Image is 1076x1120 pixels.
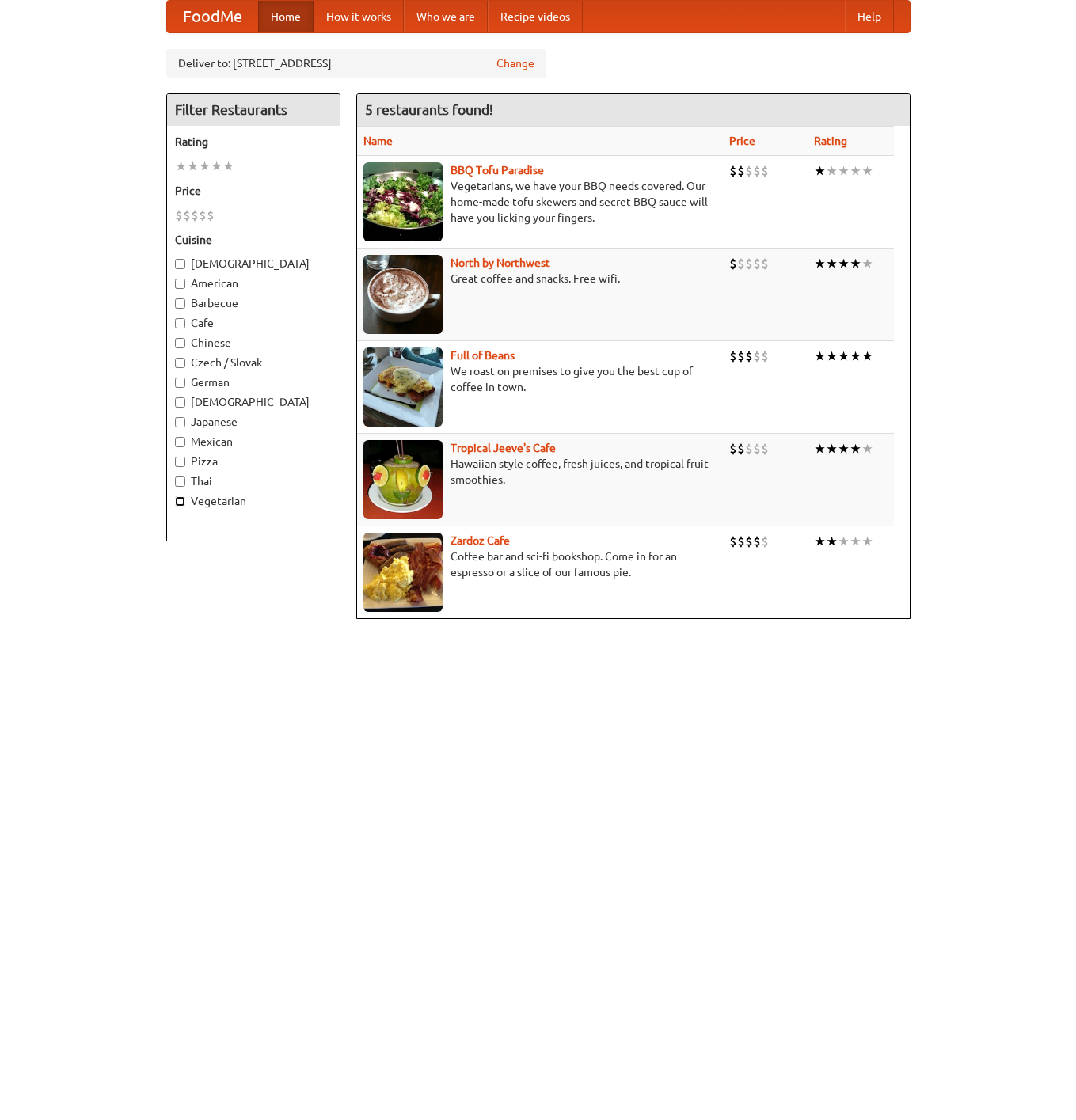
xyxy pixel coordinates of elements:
li: ★ [838,162,850,180]
ng-pluralize: 5 restaurants found! [365,102,493,117]
li: ★ [187,158,199,175]
li: $ [753,440,761,457]
li: ★ [814,440,826,457]
img: zardoz.jpg [363,533,443,612]
img: tofuparadise.jpg [363,162,443,241]
a: Tropical Jeeve's Cafe [451,442,556,454]
input: Japanese [175,417,185,427]
input: Mexican [175,437,185,447]
p: We roast on premises to give you the best cup of coffee in town. [363,363,717,395]
li: $ [737,162,745,180]
li: ★ [850,347,861,365]
a: Zardoz Cafe [451,534,510,547]
li: $ [761,440,769,457]
a: Price [729,135,755,147]
li: $ [761,347,769,365]
li: $ [745,347,753,365]
li: $ [199,207,207,224]
a: BBQ Tofu Paradise [451,164,544,177]
li: $ [175,207,183,224]
label: [DEMOGRAPHIC_DATA] [175,394,332,410]
p: Great coffee and snacks. Free wifi. [363,271,717,287]
label: Chinese [175,335,332,351]
input: [DEMOGRAPHIC_DATA] [175,397,185,408]
p: Hawaiian style coffee, fresh juices, and tropical fruit smoothies. [363,456,717,488]
li: $ [761,533,769,550]
h4: Filter Restaurants [167,94,340,126]
li: $ [729,533,737,550]
li: $ [729,255,737,272]
p: Vegetarians, we have your BBQ needs covered. Our home-made tofu skewers and secret BBQ sauce will... [363,178,717,226]
h5: Cuisine [175,232,332,248]
li: $ [753,347,761,365]
li: ★ [850,440,861,457]
li: $ [745,162,753,180]
input: Cafe [175,318,185,328]
label: American [175,275,332,291]
input: Chinese [175,338,185,348]
input: [DEMOGRAPHIC_DATA] [175,259,185,269]
li: ★ [861,440,873,457]
li: $ [745,533,753,550]
li: $ [753,162,761,180]
li: $ [745,255,753,272]
li: $ [729,347,737,365]
a: Name [363,135,393,147]
img: beans.jpg [363,347,443,427]
input: German [175,378,185,388]
li: ★ [826,347,838,365]
input: American [175,279,185,289]
li: $ [737,533,745,550]
a: Change [496,55,534,71]
input: Vegetarian [175,496,185,507]
label: Mexican [175,434,332,450]
a: Who we are [404,1,488,32]
li: $ [207,207,215,224]
li: ★ [826,255,838,272]
li: ★ [838,440,850,457]
a: FoodMe [167,1,258,32]
li: ★ [838,347,850,365]
li: ★ [861,533,873,550]
label: Cafe [175,315,332,331]
p: Coffee bar and sci-fi bookshop. Come in for an espresso or a slice of our famous pie. [363,549,717,580]
li: ★ [838,533,850,550]
label: Japanese [175,414,332,430]
li: ★ [814,162,826,180]
label: Vegetarian [175,493,332,509]
li: ★ [850,533,861,550]
label: [DEMOGRAPHIC_DATA] [175,256,332,271]
li: ★ [199,158,211,175]
input: Thai [175,476,185,487]
li: $ [191,207,199,224]
li: ★ [850,162,861,180]
li: ★ [861,255,873,272]
img: jeeves.jpg [363,440,443,519]
li: $ [761,162,769,180]
li: ★ [826,533,838,550]
li: $ [729,440,737,457]
img: north.jpg [363,255,443,334]
li: $ [729,162,737,180]
a: Home [258,1,314,32]
li: $ [737,347,745,365]
li: ★ [814,347,826,365]
label: Pizza [175,454,332,469]
input: Pizza [175,457,185,467]
li: ★ [211,158,222,175]
input: Czech / Slovak [175,358,185,368]
label: Czech / Slovak [175,355,332,370]
li: $ [753,533,761,550]
li: ★ [850,255,861,272]
li: $ [753,255,761,272]
li: $ [745,440,753,457]
label: German [175,374,332,390]
a: Rating [814,135,847,147]
li: ★ [175,158,187,175]
a: Full of Beans [451,349,515,362]
a: North by Northwest [451,256,550,269]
